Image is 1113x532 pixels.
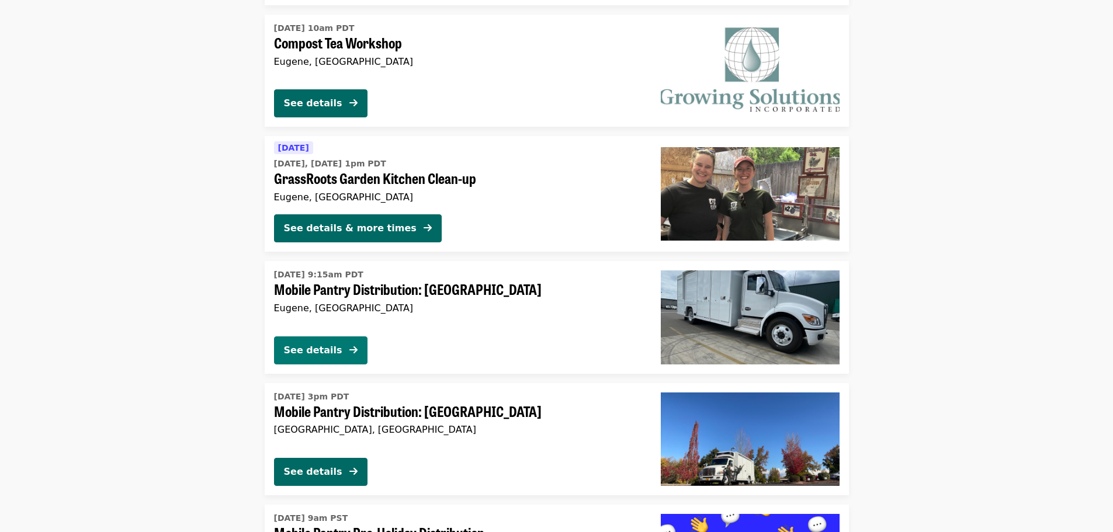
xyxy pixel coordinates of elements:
div: See details & more times [284,221,417,235]
time: [DATE], [DATE] 1pm PDT [274,158,386,170]
div: Eugene, [GEOGRAPHIC_DATA] [274,302,642,314]
a: See details for "Compost Tea Workshop" [265,15,849,127]
button: See details [274,458,367,486]
img: Compost Tea Workshop organized by Food for Lane County [661,24,840,117]
span: Mobile Pantry Distribution: [GEOGRAPHIC_DATA] [274,403,642,420]
div: [GEOGRAPHIC_DATA], [GEOGRAPHIC_DATA] [274,424,642,435]
img: Mobile Pantry Distribution: Bethel School District organized by Food for Lane County [661,270,840,364]
i: arrow-right icon [349,345,358,356]
i: arrow-right icon [424,222,432,234]
button: See details & more times [274,214,442,242]
i: arrow-right icon [349,466,358,477]
img: GrassRoots Garden Kitchen Clean-up organized by Food for Lane County [661,147,840,241]
span: [DATE] [278,143,309,152]
time: [DATE] 9am PST [274,512,348,524]
span: GrassRoots Garden Kitchen Clean-up [274,170,642,187]
button: See details [274,89,367,117]
div: See details [284,96,342,110]
a: See details for "GrassRoots Garden Kitchen Clean-up" [265,136,849,252]
span: Mobile Pantry Distribution: [GEOGRAPHIC_DATA] [274,281,642,298]
button: See details [274,336,367,364]
span: Compost Tea Workshop [274,34,642,51]
time: [DATE] 9:15am PDT [274,269,363,281]
time: [DATE] 10am PDT [274,22,355,34]
div: Eugene, [GEOGRAPHIC_DATA] [274,56,642,67]
div: Eugene, [GEOGRAPHIC_DATA] [274,192,642,203]
img: Mobile Pantry Distribution: Springfield organized by Food for Lane County [661,392,840,486]
div: See details [284,343,342,357]
a: See details for "Mobile Pantry Distribution: Springfield" [265,383,849,495]
div: See details [284,465,342,479]
time: [DATE] 3pm PDT [274,391,349,403]
i: arrow-right icon [349,98,358,109]
a: See details for "Mobile Pantry Distribution: Bethel School District" [265,261,849,373]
